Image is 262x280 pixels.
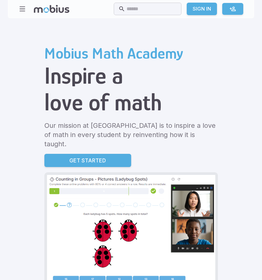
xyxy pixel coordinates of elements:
[187,3,217,15] a: Sign In
[44,89,218,116] h1: love of math
[44,62,218,89] h1: Inspire a
[69,156,106,164] p: Get Started
[44,121,218,149] p: Our mission at [GEOGRAPHIC_DATA] is to inspire a love of math in every student by reinventing how...
[44,44,218,62] h2: Mobius Math Academy
[44,154,131,167] a: Get Started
